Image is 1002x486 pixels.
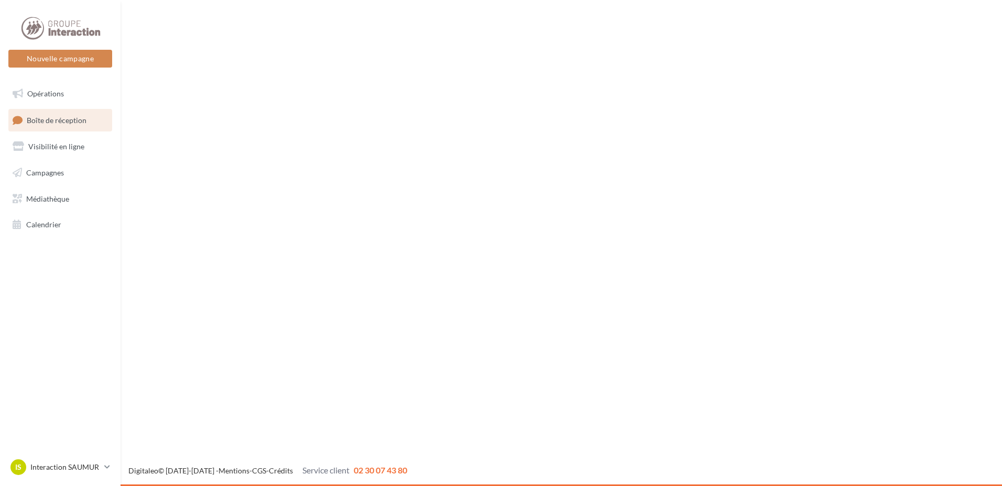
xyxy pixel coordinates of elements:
span: IS [15,462,21,472]
a: Visibilité en ligne [6,136,114,158]
span: Médiathèque [26,194,69,203]
span: Visibilité en ligne [28,142,84,151]
span: Campagnes [26,168,64,177]
a: Mentions [219,466,249,475]
span: Boîte de réception [27,115,86,124]
button: Nouvelle campagne [8,50,112,68]
span: © [DATE]-[DATE] - - - [128,466,407,475]
p: Interaction SAUMUR [30,462,100,472]
a: Opérations [6,83,114,105]
span: Opérations [27,89,64,98]
a: Campagnes [6,162,114,184]
span: Service client [302,465,350,475]
a: IS Interaction SAUMUR [8,457,112,477]
a: Digitaleo [128,466,158,475]
a: Calendrier [6,214,114,236]
a: Boîte de réception [6,109,114,131]
span: 02 30 07 43 80 [354,465,407,475]
a: CGS [252,466,266,475]
a: Crédits [269,466,293,475]
span: Calendrier [26,220,61,229]
a: Médiathèque [6,188,114,210]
